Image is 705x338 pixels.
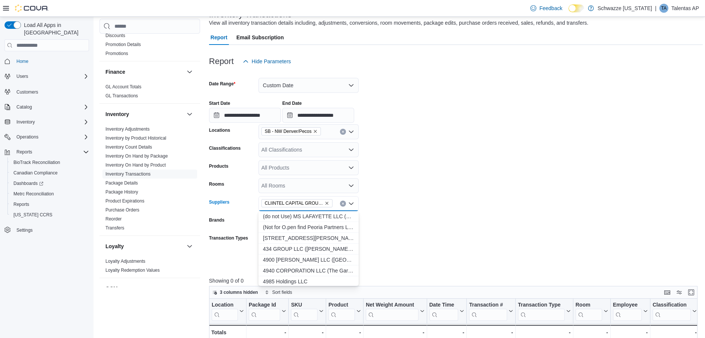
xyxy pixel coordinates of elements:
span: Email Subscription [236,30,284,45]
button: Hide Parameters [240,54,294,69]
a: Inventory Adjustments [105,127,150,132]
button: Product [328,302,361,321]
a: Inventory by Product Historical [105,135,166,141]
h3: Loyalty [105,243,124,250]
span: Reorder [105,216,122,222]
button: Package Id [249,302,286,321]
span: Promotion Details [105,42,141,48]
span: Inventory Transactions [105,171,151,177]
span: Package Details [105,180,138,186]
label: Locations [209,127,230,133]
div: Loyalty [99,257,200,278]
a: Settings [13,226,36,235]
span: Operations [16,134,39,140]
div: Net Weight Amount [366,302,419,309]
span: Home [13,57,89,66]
button: Employee [613,302,648,321]
div: Classification [653,302,691,309]
h3: Inventory [105,110,129,118]
span: Inventory On Hand by Product [105,162,166,168]
button: Remove SB - NW Denver/Pecos from selection in this group [313,129,318,134]
h3: Finance [105,68,125,76]
button: OCM [105,285,184,292]
span: Operations [13,133,89,141]
div: - [653,328,697,337]
div: Date Time [429,302,459,309]
span: 4940 CORPORATION LLC (The Garden) [263,267,354,274]
button: Remove CLIINTEL CAPITAL GROUP LLC (The Clear) from selection in this group [325,201,329,205]
a: Product Expirations [105,198,144,204]
span: Reports [10,200,89,209]
span: Load All Apps in [GEOGRAPHIC_DATA] [21,21,89,36]
button: Clear input [340,201,346,207]
button: Date Time [429,302,465,321]
button: Inventory [105,110,184,118]
button: Reports [13,147,35,156]
div: Employee [613,302,642,321]
div: SKU [291,302,318,309]
span: Dashboards [10,179,89,188]
a: Home [13,57,31,66]
nav: Complex example [4,53,89,255]
span: Users [13,72,89,81]
button: [US_STATE] CCRS [7,210,92,220]
div: Date Time [429,302,459,321]
span: [US_STATE] CCRS [13,212,52,218]
button: 4900 Jackson LLC (Sundance Gardens) [258,255,359,265]
button: BioTrack Reconciliation [7,157,92,168]
span: Customers [13,87,89,96]
button: 240 Arthur Avenue LLC [258,233,359,244]
span: Product Expirations [105,198,144,204]
h3: Report [209,57,234,66]
button: Enter fullscreen [687,288,696,297]
a: Transfers [105,225,124,231]
div: Transaction # [469,302,507,309]
label: End Date [282,100,302,106]
button: (Not for O.pen find Peoria Partners LLC) Slang Colorado Distribution [258,222,359,233]
div: Room [576,302,602,309]
p: Showing 0 of 0 [209,277,703,284]
a: Inventory Count Details [105,144,152,150]
span: Users [16,73,28,79]
a: Loyalty Redemption Values [105,268,160,273]
button: SKU [291,302,324,321]
div: Inventory [99,125,200,235]
span: Promotions [105,51,128,57]
div: Location [212,302,238,309]
span: CLIINTEL CAPITAL GROUP LLC (The Clear) [265,200,323,207]
button: Transaction # [469,302,513,321]
div: Employee [613,302,642,309]
span: (Not for O.pen find Peoria Partners LLC) Slang [US_STATE] Distribution [263,223,354,231]
div: - [249,328,286,337]
a: GL Account Totals [105,84,141,89]
label: Brands [209,217,224,223]
button: Home [1,56,92,67]
label: Date Range [209,81,236,87]
span: Transfers [105,225,124,231]
button: Sort fields [262,288,295,297]
a: Discounts [105,33,125,38]
p: | [655,4,656,13]
a: Loyalty Adjustments [105,259,145,264]
button: Display options [675,288,684,297]
button: Custom Date [258,78,359,93]
a: Purchase Orders [105,207,140,213]
button: OCM [185,284,194,293]
div: Transaction Type [518,302,564,309]
a: Dashboards [10,179,46,188]
button: Transaction Type [518,302,570,321]
a: Feedback [527,1,565,16]
div: Product [328,302,355,309]
a: Canadian Compliance [10,168,61,177]
span: Report [211,30,227,45]
span: 4900 [PERSON_NAME] LLC ([GEOGRAPHIC_DATA]) [263,256,354,264]
span: Hide Parameters [252,58,291,65]
span: TA [661,4,666,13]
div: - [328,328,361,337]
span: GL Account Totals [105,84,141,90]
span: Customers [16,89,38,95]
div: - [576,328,608,337]
button: Catalog [13,103,35,112]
